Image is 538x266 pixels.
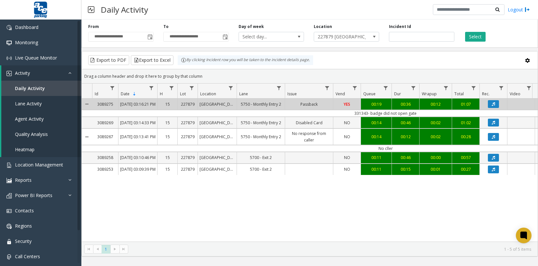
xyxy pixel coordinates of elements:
[82,71,538,82] div: Drag a column header and drop it here to group by that column
[7,254,12,259] img: 'icon'
[198,100,237,109] a: [GEOGRAPHIC_DATA]
[363,101,390,107] div: 00:19
[1,126,81,142] a: Quality Analysis
[92,118,118,127] a: 3089269
[15,100,42,107] span: Lane Activity
[525,6,530,13] img: logout
[88,55,129,65] button: Export to PDF
[237,153,285,162] a: 5700 - Exit 2
[381,84,390,92] a: Queue Filter Menu
[287,91,297,97] span: Issue
[1,111,81,126] a: Agent Activity
[393,154,418,161] div: 00:46
[454,154,478,161] div: 00:57
[361,118,392,127] a: 00:14
[363,154,390,161] div: 00:11
[314,24,332,30] label: Location
[118,165,157,174] a: [DATE] 03:09:39 PM
[363,91,376,97] span: Queue
[7,239,12,244] img: 'icon'
[7,224,12,229] img: 'icon'
[421,120,450,126] div: 00:02
[198,165,237,174] a: [GEOGRAPHIC_DATA]
[508,6,530,13] a: Logout
[198,153,237,162] a: [GEOGRAPHIC_DATA]
[333,100,361,109] a: YES
[82,84,538,242] div: Data table
[454,91,464,97] span: Total
[146,32,153,41] span: Toggle popup
[1,65,81,81] a: Activity
[392,153,419,162] a: 00:46
[393,134,418,140] div: 00:12
[181,58,186,63] img: infoIcon.svg
[118,132,157,141] a: [DATE] 03:13:41 PM
[118,100,157,109] a: [DATE] 03:16:21 PM
[158,118,177,127] a: 15
[421,166,450,172] div: 00:01
[118,118,157,127] a: [DATE] 03:14:33 PM
[147,84,156,92] a: Date Filter Menu
[15,55,57,61] span: Live Queue Monitor
[420,153,452,162] a: 00:00
[7,71,12,76] img: 'icon'
[180,91,186,97] span: Lot
[178,132,198,141] a: 227879
[200,91,216,97] span: Location
[465,32,486,42] button: Select
[237,165,285,174] a: 5700 - Exit 2
[442,84,450,92] a: Wrapup Filter Menu
[482,91,490,97] span: Rec.
[420,165,452,174] a: 00:01
[158,153,177,162] a: 15
[420,118,452,127] a: 00:02
[98,2,151,18] h3: Daily Activity
[163,24,169,30] label: To
[1,96,81,111] a: Lane Activity
[95,91,98,97] span: Id
[344,134,350,140] span: NO
[421,101,450,107] div: 00:12
[15,238,32,244] span: Security
[452,100,479,109] a: 01:07
[178,153,198,162] a: 227879
[178,118,198,127] a: 227879
[285,100,333,109] a: Passback
[15,146,34,153] span: Heatmap
[361,153,392,162] a: 00:11
[469,84,478,92] a: Total Filter Menu
[452,165,479,174] a: 00:27
[452,132,479,141] a: 00:28
[7,163,12,168] img: 'icon'
[132,91,137,97] span: Sortable
[363,120,390,126] div: 00:14
[239,91,248,97] span: Lane
[92,153,118,162] a: 3089258
[422,91,437,97] span: Wrapup
[393,101,418,107] div: 00:36
[158,165,177,174] a: 15
[285,129,333,144] a: No response from caller
[7,208,12,214] img: 'icon'
[92,165,118,174] a: 3089253
[393,166,418,172] div: 00:15
[393,120,418,126] div: 00:46
[1,142,81,157] a: Heatmap
[351,84,359,92] a: Vend Filter Menu
[421,154,450,161] div: 00:00
[333,118,361,127] a: NO
[344,120,350,126] span: NO
[394,91,401,97] span: Dur
[7,178,12,183] img: 'icon'
[392,100,419,109] a: 00:36
[420,132,452,141] a: 00:02
[108,84,117,92] a: Id Filter Menu
[323,84,332,92] a: Issue Filter Menu
[497,84,506,92] a: Rec. Filter Menu
[454,101,478,107] div: 01:07
[314,32,366,41] span: 227879 [GEOGRAPHIC_DATA]
[15,70,30,76] span: Activity
[198,118,237,127] a: [GEOGRAPHIC_DATA]
[178,100,198,109] a: 227879
[160,91,163,97] span: H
